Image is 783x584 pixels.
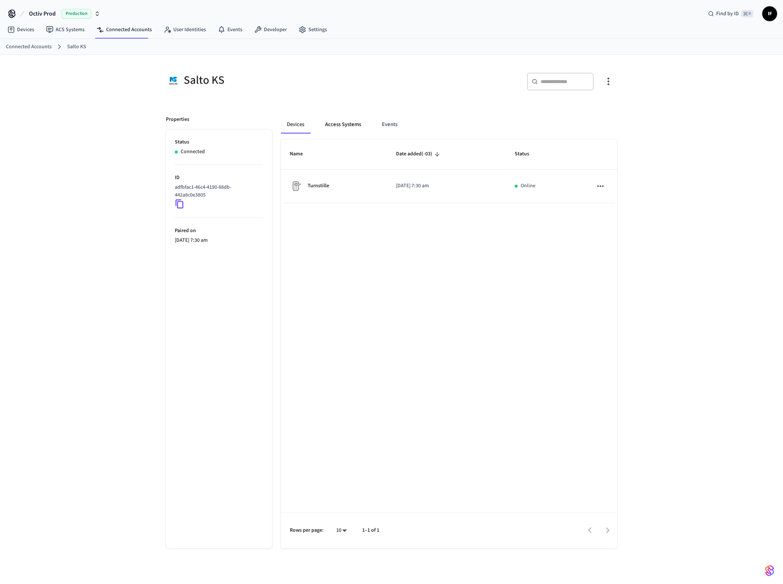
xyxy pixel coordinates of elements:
p: Status [175,138,263,146]
span: ⌘ K [741,10,753,17]
div: Find by ID⌘ K [702,7,759,20]
div: 10 [332,525,350,536]
a: Settings [293,23,333,36]
span: Production [62,9,91,19]
a: Devices [1,23,40,36]
p: 1–1 of 1 [362,527,379,534]
span: Octiv Prod [29,9,56,18]
p: Connected [181,148,205,156]
p: [DATE] 7:30 am [175,237,263,244]
a: ACS Systems [40,23,91,36]
span: Status [515,148,539,160]
table: sticky table [281,139,617,203]
p: Online [521,182,535,190]
p: adfbfac1-46c4-4190-88db-442a8c0e3805 [175,184,260,199]
img: Salto KS Logo [166,73,181,88]
p: Properties [166,116,189,123]
a: Connected Accounts [91,23,158,36]
button: IF [762,6,777,21]
p: Paired on [175,227,263,235]
a: User Identities [158,23,212,36]
div: connected account tabs [281,116,617,133]
p: Turnstille [308,182,329,190]
span: IF [763,7,776,20]
p: ID [175,174,263,182]
img: Placeholder Lock Image [290,180,302,192]
span: Name [290,148,312,160]
p: [DATE] 7:30 am [396,182,497,190]
a: Connected Accounts [6,43,52,51]
p: Rows per page: [290,527,324,534]
span: Find by ID [716,10,739,17]
a: Salto KS [67,43,86,51]
button: Access Systems [319,116,367,133]
button: Devices [281,116,310,133]
span: Date added(-03) [396,148,442,160]
button: Events [376,116,403,133]
a: Events [212,23,248,36]
a: Developer [248,23,293,36]
img: SeamLogoGradient.69752ec5.svg [765,565,774,577]
div: Salto KS [166,73,387,88]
